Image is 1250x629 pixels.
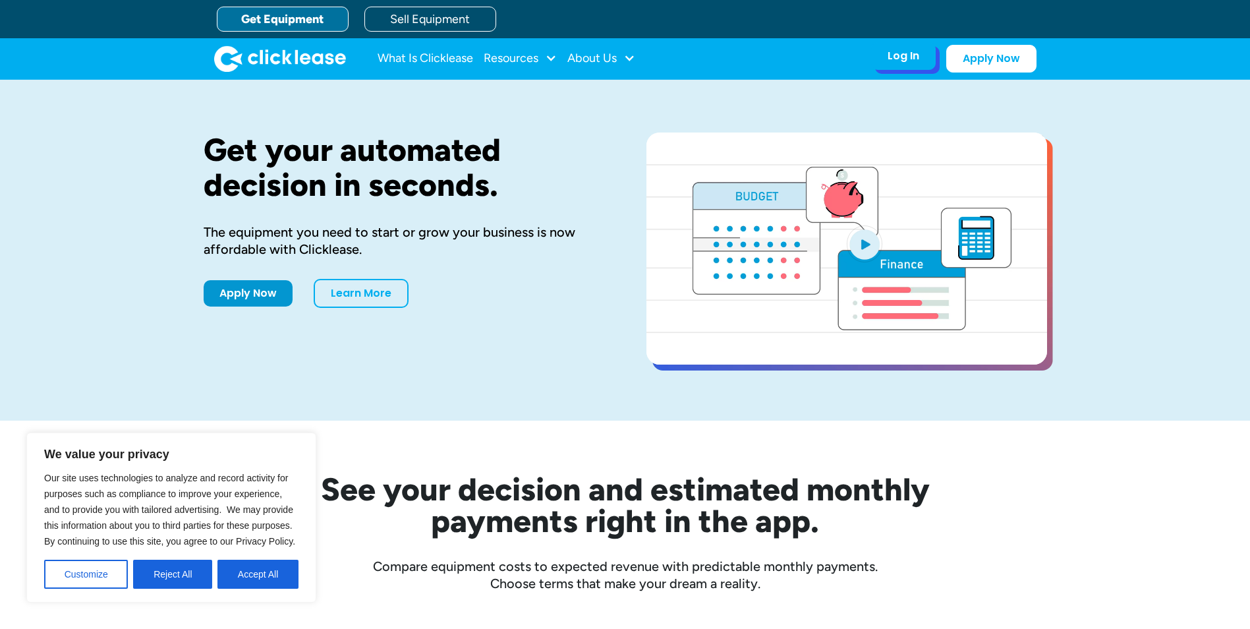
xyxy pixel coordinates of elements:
[204,558,1047,592] div: Compare equipment costs to expected revenue with predictable monthly payments. Choose terms that ...
[946,45,1037,73] a: Apply Now
[567,45,635,72] div: About Us
[256,473,994,537] h2: See your decision and estimated monthly payments right in the app.
[888,49,919,63] div: Log In
[26,433,316,603] div: We value your privacy
[484,45,557,72] div: Resources
[204,280,293,307] a: Apply Now
[378,45,473,72] a: What Is Clicklease
[646,133,1047,365] a: open lightbox
[44,560,128,589] button: Customize
[204,133,604,202] h1: Get your automated decision in seconds.
[217,560,298,589] button: Accept All
[44,473,295,547] span: Our site uses technologies to analyze and record activity for purposes such as compliance to impr...
[44,446,298,462] p: We value your privacy
[133,560,212,589] button: Reject All
[847,225,882,262] img: Blue play button logo on a light blue circular background
[204,224,604,258] div: The equipment you need to start or grow your business is now affordable with Clicklease.
[364,7,496,32] a: Sell Equipment
[314,279,409,308] a: Learn More
[217,7,349,32] a: Get Equipment
[214,45,346,72] a: home
[214,45,346,72] img: Clicklease logo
